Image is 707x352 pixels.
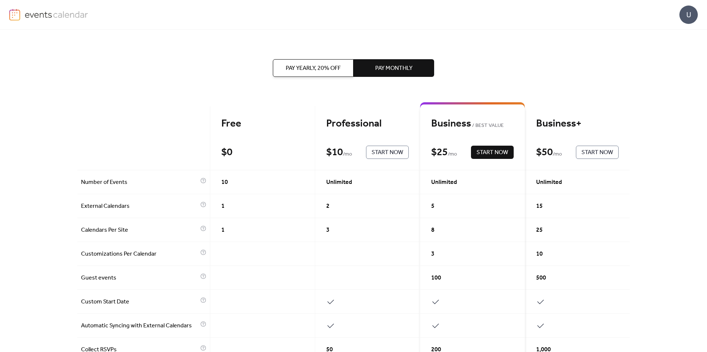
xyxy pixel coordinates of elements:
button: Pay Yearly, 20% off [273,59,353,77]
span: Custom Start Date [81,298,198,306]
span: 15 [536,202,543,211]
span: Customizations Per Calendar [81,250,198,259]
button: Start Now [576,146,619,159]
span: Unlimited [326,178,352,187]
div: $ 10 [326,146,343,159]
span: 100 [431,274,441,282]
span: Calendars Per Site [81,226,198,235]
span: Unlimited [536,178,562,187]
button: Start Now [366,146,409,159]
img: logo-type [25,9,88,20]
span: 2 [326,202,330,211]
div: Professional [326,117,409,130]
span: Pay Monthly [375,64,412,73]
div: $ 50 [536,146,553,159]
div: U [679,6,698,24]
span: Unlimited [431,178,457,187]
span: Start Now [581,148,613,157]
button: Start Now [471,146,514,159]
span: Pay Yearly, 20% off [286,64,341,73]
img: logo [9,9,20,21]
span: 3 [431,250,435,259]
span: 3 [326,226,330,235]
span: Start Now [372,148,403,157]
span: 5 [431,202,435,211]
span: 1 [221,202,225,211]
span: BEST VALUE [471,121,504,130]
span: 1 [221,226,225,235]
div: $ 0 [221,146,232,159]
span: 500 [536,274,546,282]
span: / mo [553,150,562,159]
span: / mo [448,150,457,159]
span: Start Now [476,148,508,157]
div: Free [221,117,304,130]
span: External Calendars [81,202,198,211]
span: Guest events [81,274,198,282]
span: 25 [536,226,543,235]
div: Business [431,117,514,130]
button: Pay Monthly [353,59,434,77]
span: 10 [221,178,228,187]
span: 10 [536,250,543,259]
div: Business+ [536,117,619,130]
div: $ 25 [431,146,448,159]
span: Number of Events [81,178,198,187]
span: Automatic Syncing with External Calendars [81,321,198,330]
span: 8 [431,226,435,235]
span: / mo [343,150,352,159]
